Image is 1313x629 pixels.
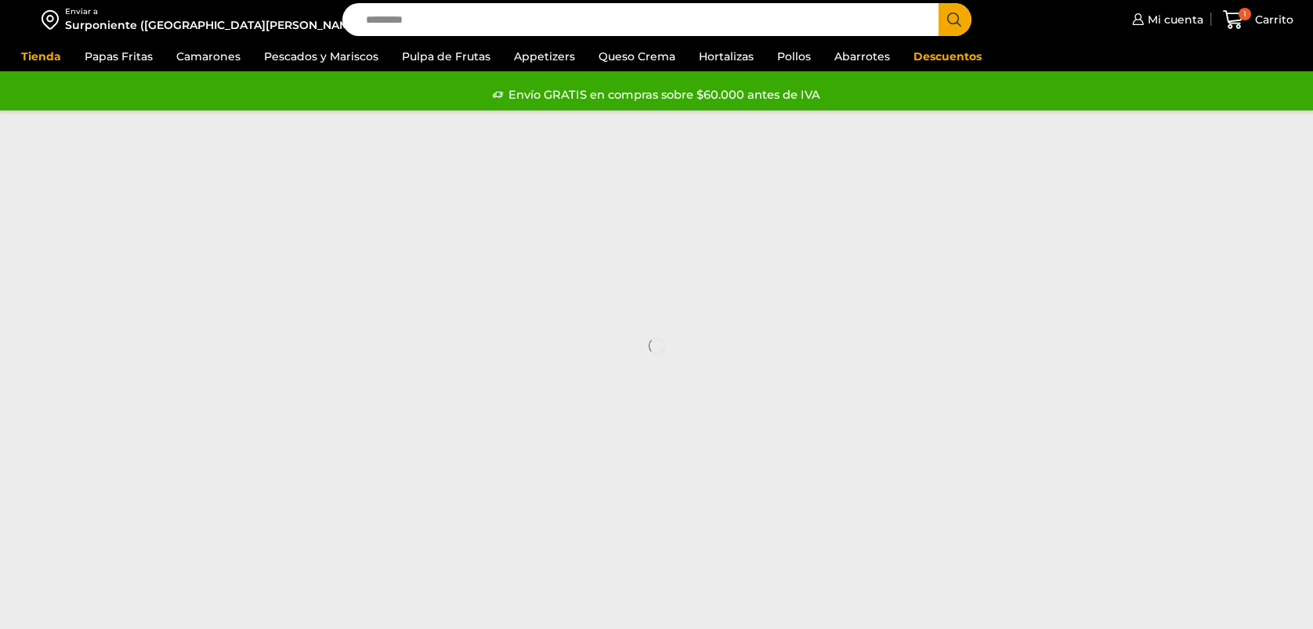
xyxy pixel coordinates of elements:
[1219,2,1297,38] a: 1 Carrito
[65,17,364,33] div: Surponiente ([GEOGRAPHIC_DATA][PERSON_NAME])
[691,42,761,71] a: Hortalizas
[827,42,898,71] a: Abarrotes
[1251,12,1293,27] span: Carrito
[769,42,819,71] a: Pollos
[168,42,248,71] a: Camarones
[1144,12,1203,27] span: Mi cuenta
[65,6,364,17] div: Enviar a
[42,6,65,33] img: address-field-icon.svg
[256,42,386,71] a: Pescados y Mariscos
[591,42,683,71] a: Queso Crema
[506,42,583,71] a: Appetizers
[394,42,498,71] a: Pulpa de Frutas
[939,3,971,36] button: Search button
[906,42,989,71] a: Descuentos
[1239,8,1251,20] span: 1
[1128,4,1203,35] a: Mi cuenta
[13,42,69,71] a: Tienda
[77,42,161,71] a: Papas Fritas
